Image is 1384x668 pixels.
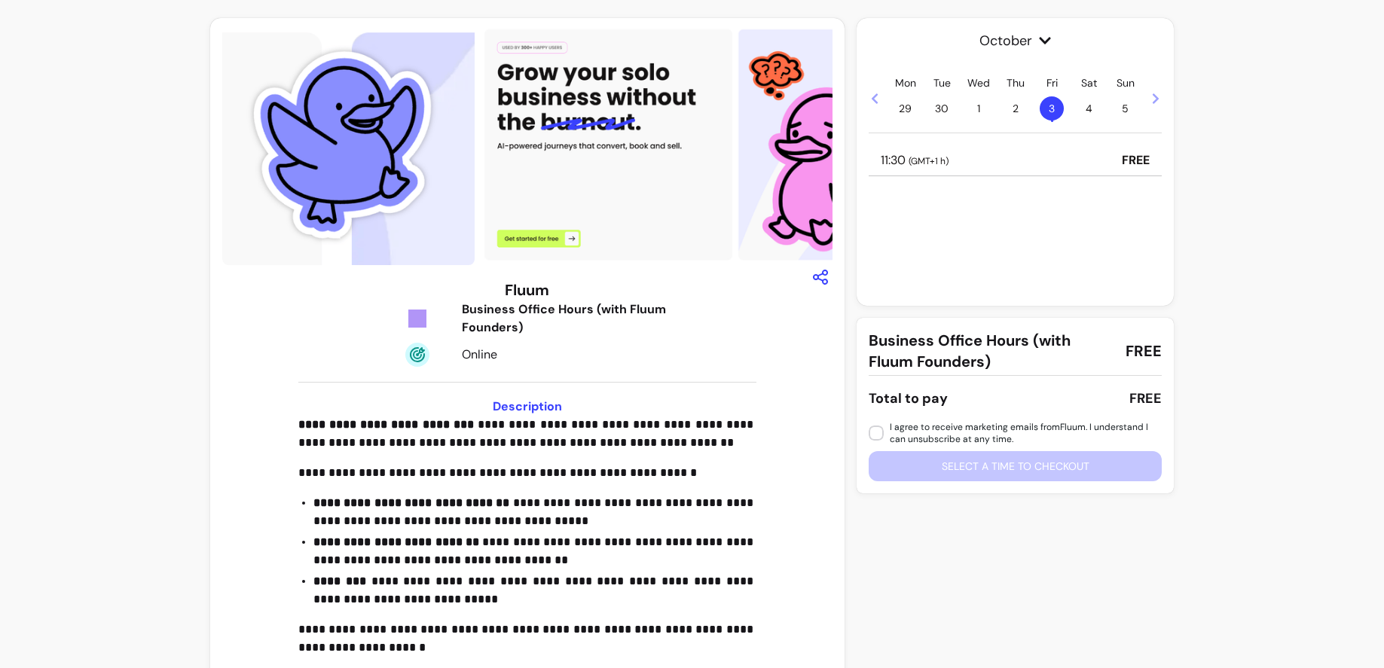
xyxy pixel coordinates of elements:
[1114,96,1138,120] span: 5
[1007,75,1025,90] p: Thu
[1040,96,1064,120] span: 3
[405,307,429,331] img: Tickets Icon
[481,24,926,265] img: https://d3pz9znudhj10h.cloudfront.net/83906dca-93fa-4341-909b-8588e63e9608
[505,279,549,300] h3: Fluum
[1077,96,1101,120] span: 4
[1050,113,1054,128] span: •
[1046,75,1058,90] p: Fri
[869,388,948,409] div: Total to pay
[933,75,951,90] p: Tue
[881,151,949,169] p: 11:30
[1081,75,1097,90] p: Sat
[462,300,676,337] div: Business Office Hours (with Fluum Founders)
[967,96,991,120] span: 1
[298,398,756,416] h3: Description
[1004,96,1028,120] span: 2
[1129,388,1162,409] div: FREE
[1126,340,1162,361] span: FREE
[869,330,1114,372] span: Business Office Hours (with Fluum Founders)
[869,30,1162,51] span: October
[967,75,990,90] p: Wed
[895,75,916,90] p: Mon
[930,96,954,120] span: 30
[222,24,475,265] img: https://d3pz9znudhj10h.cloudfront.net/e3a06fcc-39e8-4e63-be41-05ac0ed68be5
[909,155,949,167] span: ( GMT+1 h )
[894,96,918,120] span: 29
[1117,75,1135,90] p: Sun
[1122,151,1150,169] p: FREE
[462,346,676,364] div: Online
